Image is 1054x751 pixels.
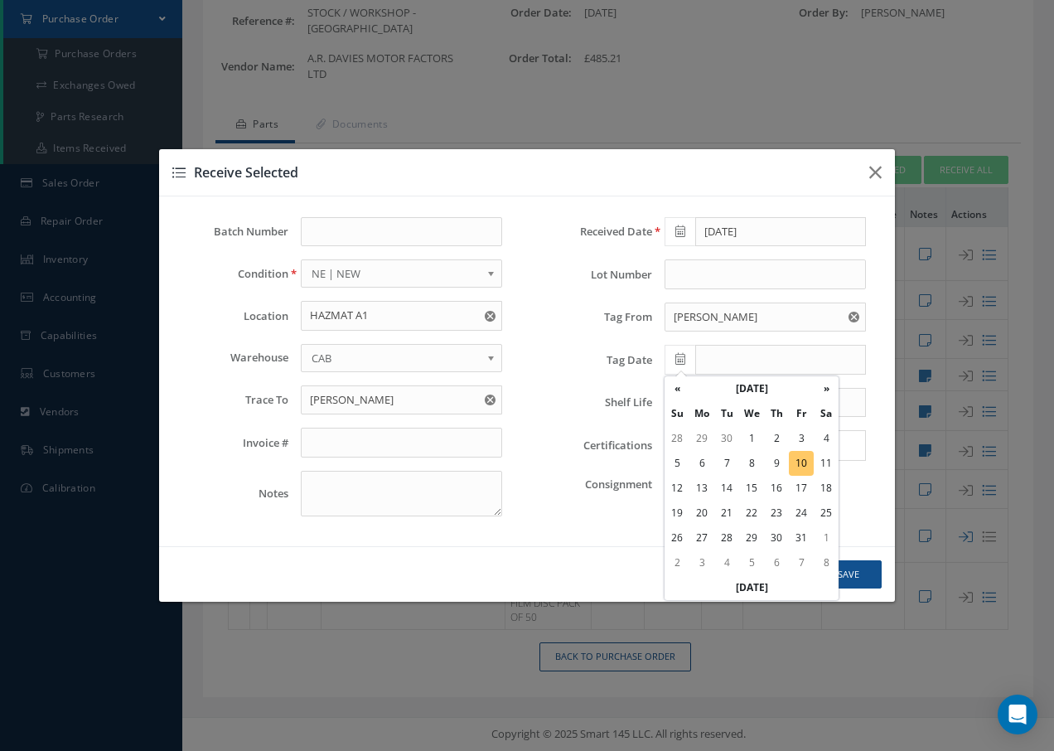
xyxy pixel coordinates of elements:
td: 13 [689,476,714,501]
td: 5 [739,550,764,575]
td: 28 [665,426,689,451]
td: 5 [665,451,689,476]
label: Tag Date [539,354,652,366]
label: Trace To [176,394,288,406]
td: 3 [789,426,814,451]
td: 15 [739,476,764,501]
th: Th [764,401,789,426]
td: 1 [739,426,764,451]
td: 9 [764,451,789,476]
label: Shelf Life [539,396,652,409]
td: 30 [714,426,739,451]
td: 17 [789,476,814,501]
label: Consignment [539,478,652,491]
td: 31 [789,526,814,550]
label: Lot Number [539,269,652,281]
td: 8 [814,550,839,575]
td: 27 [689,526,714,550]
button: Reset [481,385,502,415]
th: [DATE] [665,575,839,600]
td: 23 [764,501,789,526]
td: 29 [689,426,714,451]
td: 28 [714,526,739,550]
td: 2 [764,426,789,451]
label: Certifications [539,439,652,452]
button: Save [815,560,882,589]
td: 6 [764,550,789,575]
span: Receive Selected [194,163,298,182]
td: 16 [764,476,789,501]
label: Condition [176,268,288,280]
td: 24 [789,501,814,526]
td: 18 [814,476,839,501]
td: 1 [814,526,839,550]
button: Reset [845,303,866,332]
span: NE | NEW [312,264,481,283]
td: 20 [689,501,714,526]
td: 2 [665,550,689,575]
th: [DATE] [689,376,814,401]
td: 11 [814,451,839,476]
td: 30 [764,526,789,550]
label: Invoice # [176,437,288,449]
td: 14 [714,476,739,501]
label: Location [176,310,288,322]
th: Tu [714,401,739,426]
button: Reset [481,301,502,331]
th: « [665,376,689,401]
th: Mo [689,401,714,426]
td: 25 [814,501,839,526]
span: CAB [312,348,481,368]
label: Batch Number [176,225,288,238]
th: Fr [789,401,814,426]
label: Notes [176,487,288,500]
label: Received Date [539,225,652,238]
td: 8 [739,451,764,476]
td: 12 [665,476,689,501]
label: Warehouse [176,351,288,364]
td: 26 [665,526,689,550]
input: Location [301,301,502,331]
svg: Reset [849,312,859,322]
svg: Reset [485,395,496,405]
td: 21 [714,501,739,526]
td: 6 [689,451,714,476]
td: 3 [689,550,714,575]
td: 7 [714,451,739,476]
td: 29 [739,526,764,550]
th: » [814,376,839,401]
td: 4 [814,426,839,451]
label: Tag From [539,311,652,323]
td: 22 [739,501,764,526]
td: 4 [714,550,739,575]
th: We [739,401,764,426]
svg: Reset [485,311,496,322]
th: Su [665,401,689,426]
input: Tag From [665,303,866,332]
td: 10 [789,451,814,476]
div: Open Intercom Messenger [998,695,1037,734]
td: 19 [665,501,689,526]
th: Sa [814,401,839,426]
input: Trace To [301,385,502,415]
td: 7 [789,550,814,575]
